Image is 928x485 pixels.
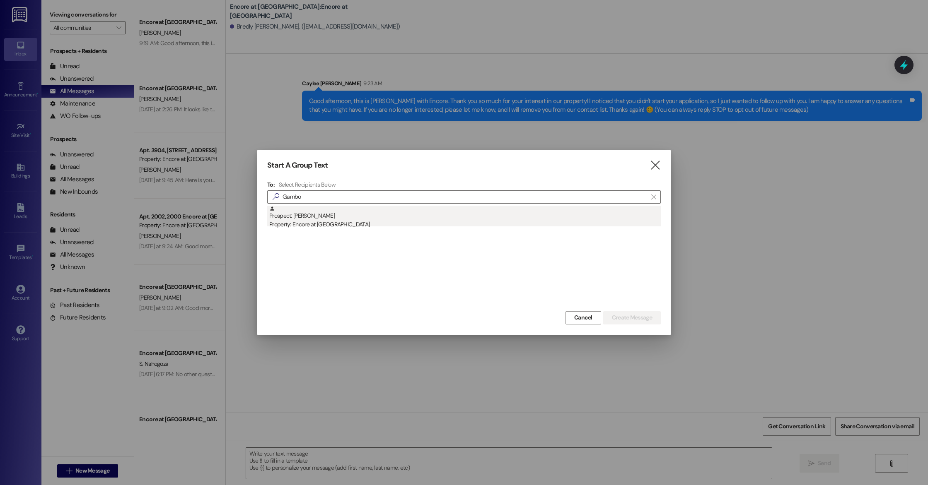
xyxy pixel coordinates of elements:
[283,191,647,203] input: Search for any contact or apartment
[651,194,656,200] i: 
[565,311,601,324] button: Cancel
[612,313,652,322] span: Create Message
[279,181,336,188] h4: Select Recipients Below
[269,192,283,201] i: 
[269,220,661,229] div: Property: Encore at [GEOGRAPHIC_DATA]
[603,311,661,324] button: Create Message
[267,181,275,188] h3: To:
[647,191,660,203] button: Clear text
[267,161,328,170] h3: Start A Group Text
[269,206,661,229] div: Prospect: [PERSON_NAME]
[574,313,592,322] span: Cancel
[267,206,661,226] div: Prospect: [PERSON_NAME]Property: Encore at [GEOGRAPHIC_DATA]
[650,161,661,170] i: 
